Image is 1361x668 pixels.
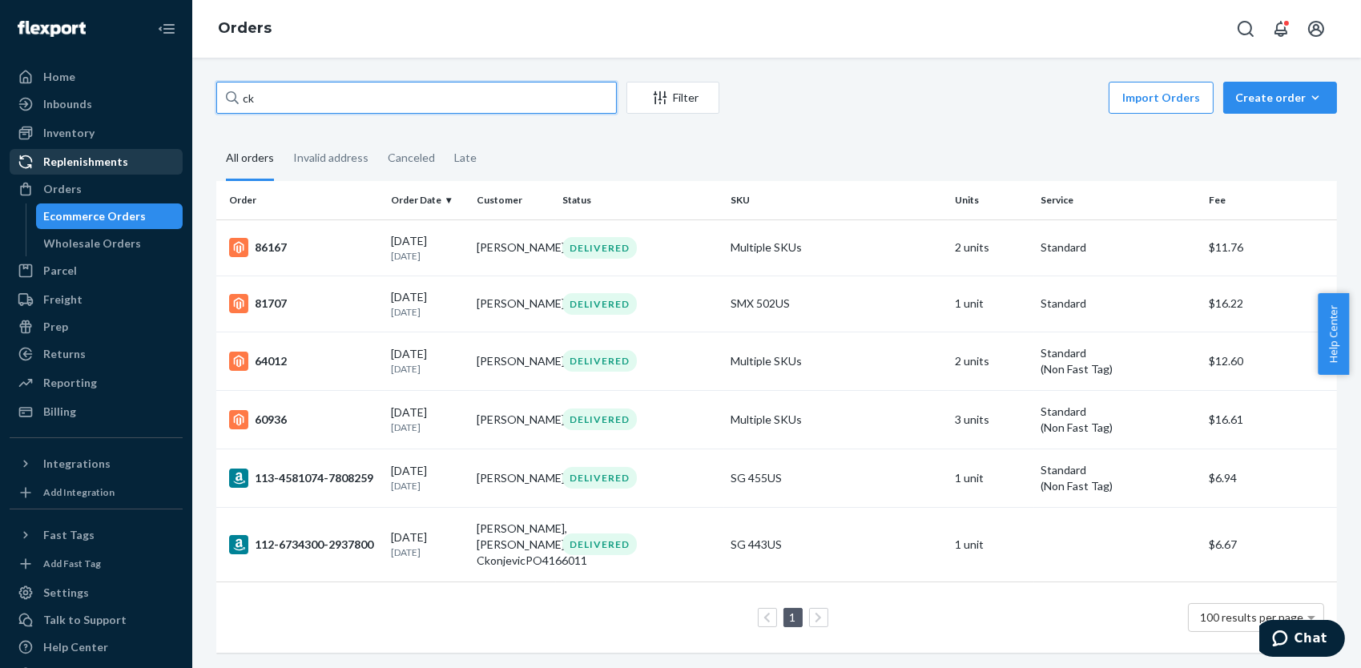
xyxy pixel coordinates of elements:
[43,346,86,362] div: Returns
[1041,462,1196,478] p: Standard
[391,404,464,434] div: [DATE]
[454,137,477,179] div: Late
[229,410,378,429] div: 60936
[1041,239,1196,256] p: Standard
[10,91,183,117] a: Inbounds
[562,408,637,430] div: DELIVERED
[948,449,1034,507] td: 1 unit
[1201,610,1304,624] span: 100 results per page
[1235,90,1325,106] div: Create order
[391,463,464,493] div: [DATE]
[470,332,556,390] td: [PERSON_NAME]
[562,533,637,555] div: DELIVERED
[10,451,183,477] button: Integrations
[1202,390,1337,449] td: $16.61
[10,634,183,660] a: Help Center
[1265,13,1297,45] button: Open notifications
[391,479,464,493] p: [DATE]
[731,296,942,312] div: SMX 502US
[391,249,464,263] p: [DATE]
[44,235,142,252] div: Wholesale Orders
[10,149,183,175] a: Replenishments
[787,610,799,624] a: Page 1 is your current page
[43,154,128,170] div: Replenishments
[1300,13,1332,45] button: Open account menu
[216,181,385,219] th: Order
[731,537,942,553] div: SG 443US
[10,580,183,606] a: Settings
[1202,276,1337,332] td: $16.22
[391,233,464,263] div: [DATE]
[1223,82,1337,114] button: Create order
[1318,293,1349,375] button: Help Center
[724,332,948,390] td: Multiple SKUs
[948,181,1034,219] th: Units
[10,287,183,312] a: Freight
[626,82,719,114] button: Filter
[470,276,556,332] td: [PERSON_NAME]
[1041,404,1196,420] p: Standard
[391,305,464,319] p: [DATE]
[43,292,83,308] div: Freight
[43,557,101,570] div: Add Fast Tag
[1202,181,1337,219] th: Fee
[43,96,92,112] div: Inbounds
[229,238,378,257] div: 86167
[216,82,617,114] input: Search orders
[391,421,464,434] p: [DATE]
[43,125,95,141] div: Inventory
[43,585,89,601] div: Settings
[1041,296,1196,312] p: Standard
[10,120,183,146] a: Inventory
[470,507,556,581] td: [PERSON_NAME], [PERSON_NAME] CkonjevicPO4166011
[1230,13,1262,45] button: Open Search Box
[10,399,183,425] a: Billing
[470,219,556,276] td: [PERSON_NAME]
[948,219,1034,276] td: 2 units
[43,263,77,279] div: Parcel
[948,332,1034,390] td: 2 units
[1202,449,1337,507] td: $6.94
[10,607,183,633] button: Talk to Support
[562,350,637,372] div: DELIVERED
[1202,219,1337,276] td: $11.76
[385,181,470,219] th: Order Date
[44,208,147,224] div: Ecommerce Orders
[10,258,183,284] a: Parcel
[724,181,948,219] th: SKU
[948,276,1034,332] td: 1 unit
[10,370,183,396] a: Reporting
[293,137,368,179] div: Invalid address
[388,137,435,179] div: Canceled
[43,456,111,472] div: Integrations
[562,293,637,315] div: DELIVERED
[36,203,183,229] a: Ecommerce Orders
[43,639,108,655] div: Help Center
[10,176,183,202] a: Orders
[10,341,183,367] a: Returns
[1202,507,1337,581] td: $6.67
[731,470,942,486] div: SG 455US
[229,535,378,554] div: 112-6734300-2937800
[562,237,637,259] div: DELIVERED
[229,294,378,313] div: 81707
[229,352,378,371] div: 64012
[724,219,948,276] td: Multiple SKUs
[948,507,1034,581] td: 1 unit
[10,483,183,502] a: Add Integration
[43,69,75,85] div: Home
[43,181,82,197] div: Orders
[391,362,464,376] p: [DATE]
[10,314,183,340] a: Prep
[10,554,183,573] a: Add Fast Tag
[391,346,464,376] div: [DATE]
[1041,420,1196,436] div: (Non Fast Tag)
[10,64,183,90] a: Home
[556,181,724,219] th: Status
[43,485,115,499] div: Add Integration
[43,375,97,391] div: Reporting
[724,390,948,449] td: Multiple SKUs
[43,319,68,335] div: Prep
